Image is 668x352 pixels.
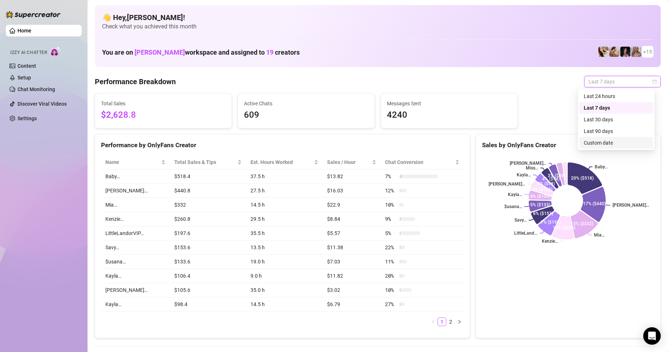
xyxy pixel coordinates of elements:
[385,215,397,223] span: 9 %
[327,158,370,166] span: Sales / Hour
[385,286,397,294] span: 10 %
[18,86,55,92] a: Chat Monitoring
[101,269,170,283] td: Kayla…
[170,169,246,184] td: $518.4
[385,201,397,209] span: 10 %
[244,99,369,107] span: Active Chats
[170,226,246,240] td: $197.6
[579,90,653,102] div: Last 24 hours
[170,184,246,198] td: $440.8
[101,226,170,240] td: LittleLandorVIP…
[385,243,397,251] span: 22 %
[431,320,435,324] span: left
[385,300,397,308] span: 27 %
[579,114,653,125] div: Last 30 days
[323,184,381,198] td: $16.03
[101,155,170,169] th: Name
[385,187,397,195] span: 12 %
[385,258,397,266] span: 11 %
[482,140,655,150] div: Sales by OnlyFans Creator
[323,212,381,226] td: $8.84
[643,327,661,345] div: Open Intercom Messenger
[323,240,381,255] td: $11.38
[652,79,657,84] span: calendar
[631,47,641,57] img: Kenzie (@dmaxkenz)
[584,92,649,100] div: Last 24 hours
[542,239,558,244] text: Kenzie…
[594,232,605,238] text: Mia…
[250,158,312,166] div: Est. Hours Worked
[504,204,522,209] text: $usana…
[429,317,438,326] li: Previous Page
[266,48,273,56] span: 19
[447,318,455,326] a: 2
[18,101,67,107] a: Discover Viral Videos
[6,11,61,18] img: logo-BBDzfeDw.svg
[584,127,649,135] div: Last 90 days
[246,169,323,184] td: 37.5 h
[101,240,170,255] td: Savy…
[323,255,381,269] td: $7.03
[323,198,381,212] td: $22.9
[438,318,446,326] a: 1
[102,23,653,31] span: Check what you achieved this month
[246,255,323,269] td: 19.0 h
[244,108,369,122] span: 609
[613,203,649,208] text: [PERSON_NAME]…
[18,116,37,121] a: Settings
[135,48,185,56] span: [PERSON_NAME]
[489,181,525,187] text: [PERSON_NAME]…
[385,158,454,166] span: Chat Conversion
[170,212,246,226] td: $260.8
[579,102,653,114] div: Last 7 days
[323,297,381,312] td: $6.79
[514,218,527,223] text: Savy…
[609,47,620,57] img: Kayla (@kaylathaylababy)
[643,48,652,56] span: + 15
[170,269,246,283] td: $106.4
[508,192,522,197] text: Kayla…
[102,12,653,23] h4: 👋 Hey, [PERSON_NAME] !
[246,226,323,240] td: 35.5 h
[323,269,381,283] td: $11.82
[526,165,538,171] text: Miss…
[246,198,323,212] td: 14.5 h
[620,47,630,57] img: Baby (@babyyyybellaa)
[102,48,300,56] h1: You are on workspace and assigned to creators
[101,212,170,226] td: Kenzie…
[95,77,176,87] h4: Performance Breakdown
[584,139,649,147] div: Custom date
[589,76,656,87] span: Last 7 days
[170,240,246,255] td: $153.6
[101,297,170,312] td: Kayla…
[170,283,246,297] td: $105.6
[323,169,381,184] td: $13.82
[170,255,246,269] td: $133.6
[101,140,464,150] div: Performance by OnlyFans Creator
[429,317,438,326] button: left
[510,161,547,166] text: [PERSON_NAME]…
[517,172,531,177] text: Kayla…
[101,198,170,212] td: Mia…
[579,125,653,137] div: Last 90 days
[381,155,464,169] th: Chat Conversion
[50,46,61,57] img: AI Chatter
[579,137,653,149] div: Custom date
[595,164,607,169] text: Baby…
[101,99,226,107] span: Total Sales
[457,320,462,324] span: right
[18,28,31,34] a: Home
[385,229,397,237] span: 5 %
[385,272,397,280] span: 20 %
[246,283,323,297] td: 35.0 h
[101,184,170,198] td: [PERSON_NAME]…
[105,158,160,166] span: Name
[170,155,246,169] th: Total Sales & Tips
[174,158,236,166] span: Total Sales & Tips
[246,269,323,283] td: 9.0 h
[101,108,226,122] span: $2,628.8
[246,212,323,226] td: 29.5 h
[455,317,464,326] li: Next Page
[387,99,512,107] span: Messages Sent
[446,317,455,326] li: 2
